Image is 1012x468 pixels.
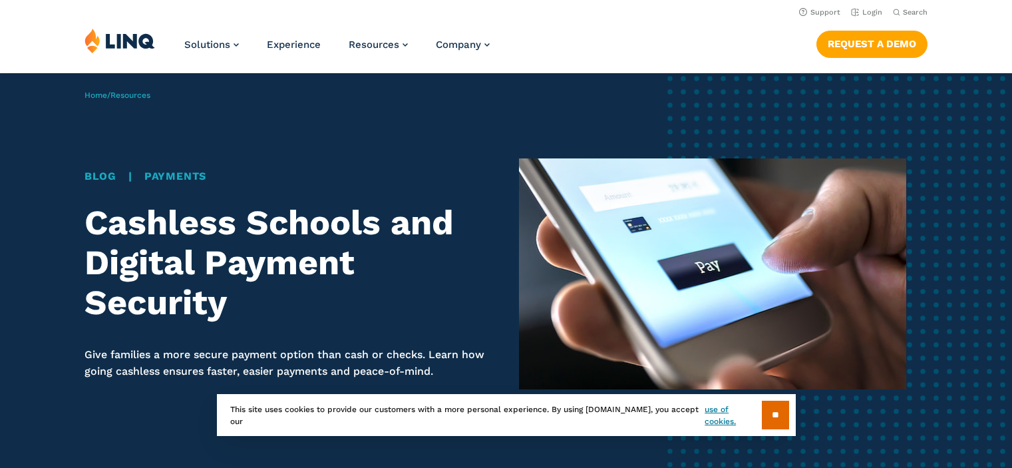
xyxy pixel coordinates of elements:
div: | [84,168,494,184]
img: Mobile phone screen showing cashless payment [519,158,906,389]
a: use of cookies. [705,403,761,427]
span: Search [903,8,928,17]
a: Support [799,8,840,17]
span: / [84,91,150,100]
a: Request a Demo [816,31,928,57]
a: Home [84,91,107,100]
span: Resources [349,39,399,51]
a: Experience [267,39,321,51]
div: This site uses cookies to provide our customers with a more personal experience. By using [DOMAIN... [217,394,796,436]
a: Company [436,39,490,51]
p: Give families a more secure payment option than cash or checks. Learn how going cashless ensures ... [84,347,494,379]
img: LINQ | K‑12 Software [84,28,155,53]
button: Open Search Bar [893,7,928,17]
a: Resources [110,91,150,100]
nav: Button Navigation [816,28,928,57]
a: Blog [84,170,116,182]
a: Login [851,8,882,17]
a: Solutions [184,39,239,51]
nav: Primary Navigation [184,28,490,72]
a: Payments [144,170,206,182]
a: Resources [349,39,408,51]
h1: Cashless Schools and Digital Payment Security [84,203,494,322]
span: Solutions [184,39,230,51]
span: Company [436,39,481,51]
